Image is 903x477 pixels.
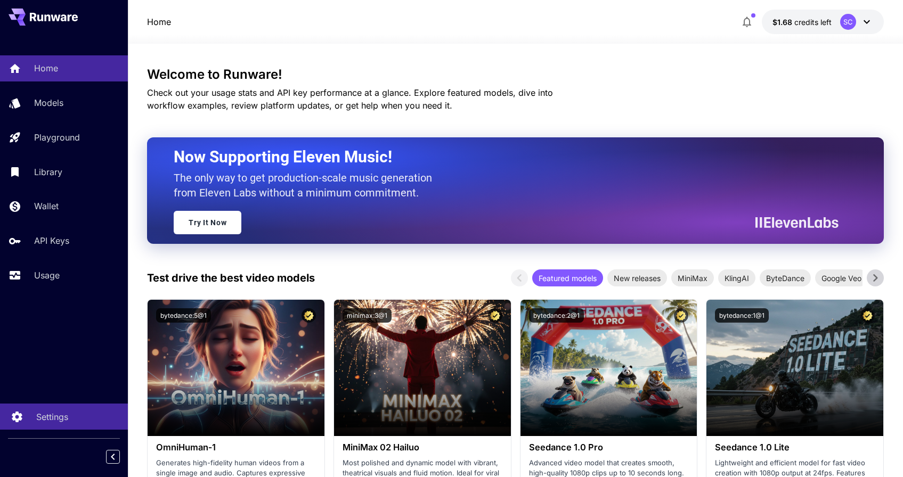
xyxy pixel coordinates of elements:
[34,62,58,75] p: Home
[532,269,603,286] div: Featured models
[36,410,68,423] p: Settings
[34,131,80,144] p: Playground
[772,18,794,27] span: $1.68
[706,300,883,436] img: alt
[343,308,392,323] button: minimax:3@1
[334,300,511,436] img: alt
[147,67,883,82] h3: Welcome to Runware!
[34,166,62,178] p: Library
[156,442,316,453] h3: OmniHuman‑1
[840,14,856,30] div: SC
[760,269,811,286] div: ByteDance
[718,269,755,286] div: KlingAI
[34,200,59,212] p: Wallet
[529,442,689,453] h3: Seedance 1.0 Pro
[147,270,315,286] p: Test drive the best video models
[671,269,714,286] div: MiniMax
[760,273,811,284] span: ByteDance
[174,211,241,234] a: Try It Now
[34,96,63,109] p: Models
[674,308,688,323] button: Certified Model – Vetted for best performance and includes a commercial license.
[147,15,171,28] a: Home
[34,234,69,247] p: API Keys
[607,273,667,284] span: New releases
[772,17,832,28] div: $1.67776
[114,447,128,466] div: Collapse sidebar
[147,87,553,111] span: Check out your usage stats and API key performance at a glance. Explore featured models, dive int...
[715,442,875,453] h3: Seedance 1.0 Lite
[174,147,830,167] h2: Now Supporting Eleven Music!
[715,308,769,323] button: bytedance:1@1
[529,308,584,323] button: bytedance:2@1
[147,15,171,28] nav: breadcrumb
[488,308,502,323] button: Certified Model – Vetted for best performance and includes a commercial license.
[34,269,60,282] p: Usage
[607,269,667,286] div: New releases
[794,18,832,27] span: credits left
[106,450,120,464] button: Collapse sidebar
[520,300,697,436] img: alt
[174,170,440,200] p: The only way to get production-scale music generation from Eleven Labs without a minimum commitment.
[148,300,324,436] img: alt
[343,442,502,453] h3: MiniMax 02 Hailuo
[156,308,211,323] button: bytedance:5@1
[860,308,875,323] button: Certified Model – Vetted for best performance and includes a commercial license.
[762,10,884,34] button: $1.67776SC
[671,273,714,284] span: MiniMax
[532,273,603,284] span: Featured models
[815,269,868,286] div: Google Veo
[815,273,868,284] span: Google Veo
[718,273,755,284] span: KlingAI
[302,308,316,323] button: Certified Model – Vetted for best performance and includes a commercial license.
